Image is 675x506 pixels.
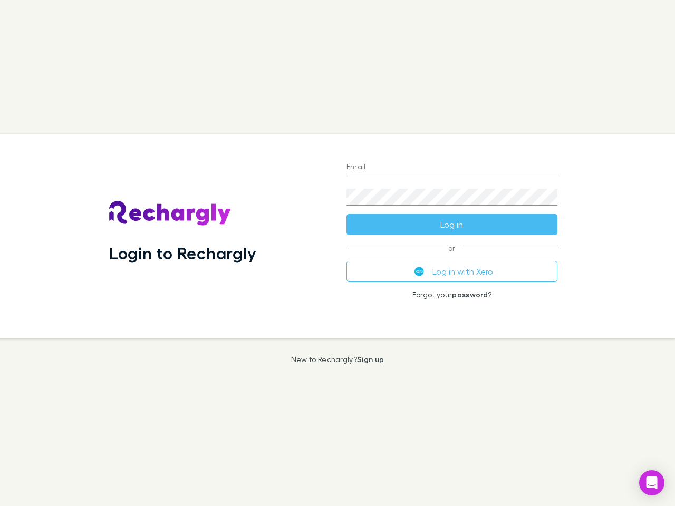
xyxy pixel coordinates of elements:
img: Rechargly's Logo [109,201,232,226]
a: password [452,290,488,299]
a: Sign up [357,355,384,364]
p: Forgot your ? [346,290,557,299]
h1: Login to Rechargly [109,243,256,263]
button: Log in with Xero [346,261,557,282]
button: Log in [346,214,557,235]
img: Xero's logo [414,267,424,276]
p: New to Rechargly? [291,355,384,364]
div: Open Intercom Messenger [639,470,664,495]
